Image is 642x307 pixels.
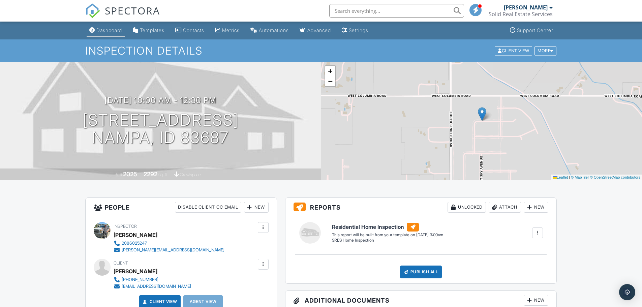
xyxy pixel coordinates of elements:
div: 2292 [144,171,157,178]
div: SRES Home Inspection [332,238,443,243]
div: Open Intercom Messenger [619,284,635,300]
span: Inspector [114,224,137,229]
div: Templates [140,27,164,33]
a: SPECTORA [85,9,160,23]
span: Client [114,260,128,266]
div: Disable Client CC Email [175,202,241,213]
a: Automations (Basic) [248,24,292,37]
a: Zoom out [325,76,335,86]
a: Support Center [507,24,556,37]
span: sq. ft. [158,172,168,177]
div: Dashboard [96,27,122,33]
div: [PHONE_NUMBER] [122,277,158,282]
div: Attach [489,202,521,213]
a: Metrics [212,24,242,37]
div: Support Center [517,27,553,33]
a: Leaflet [553,175,568,179]
a: [EMAIL_ADDRESS][DOMAIN_NAME] [114,283,191,290]
div: New [244,202,269,213]
a: © MapTiler [571,175,589,179]
h3: People [86,198,277,217]
div: [PERSON_NAME][EMAIL_ADDRESS][DOMAIN_NAME] [122,247,224,253]
a: 2086025247 [114,240,224,247]
a: Client View [494,48,534,53]
div: Client View [495,46,532,55]
a: Client View [142,298,177,305]
div: Automations [259,27,289,33]
span: Built [115,172,122,177]
div: Settings [349,27,368,33]
span: + [328,67,332,75]
div: This report will be built from your template on [DATE] 3:00am [332,232,443,238]
div: Contacts [183,27,204,33]
a: [PHONE_NUMBER] [114,276,191,283]
div: [EMAIL_ADDRESS][DOMAIN_NAME] [122,284,191,289]
a: Contacts [173,24,207,37]
h1: Inspection Details [85,45,557,57]
span: − [328,77,332,85]
a: Zoom in [325,66,335,76]
div: Publish All [400,266,442,278]
h1: [STREET_ADDRESS] Nampa, ID 83687 [83,111,239,147]
a: [PERSON_NAME][EMAIL_ADDRESS][DOMAIN_NAME] [114,247,224,253]
a: © OpenStreetMap contributors [590,175,640,179]
div: 2025 [123,171,137,178]
span: crawlspace [180,172,201,177]
div: New [524,202,548,213]
img: The Best Home Inspection Software - Spectora [85,3,100,18]
a: Templates [130,24,167,37]
span: | [569,175,570,179]
div: Unlocked [448,202,486,213]
div: More [534,46,556,55]
div: [PERSON_NAME] [114,230,157,240]
div: [PERSON_NAME] [114,266,157,276]
div: Advanced [307,27,331,33]
h6: Residential Home Inspection [332,223,443,232]
input: Search everything... [329,4,464,18]
div: Solid Real Estate Services [489,11,553,18]
h3: Reports [285,198,557,217]
div: Metrics [222,27,240,33]
a: Advanced [297,24,334,37]
span: SPECTORA [105,3,160,18]
div: 2086025247 [122,241,147,246]
img: Marker [478,107,486,121]
a: Settings [339,24,371,37]
h3: [DATE] 10:00 am - 12:30 pm [104,96,216,105]
a: Dashboard [87,24,125,37]
div: New [524,295,548,306]
div: [PERSON_NAME] [504,4,548,11]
